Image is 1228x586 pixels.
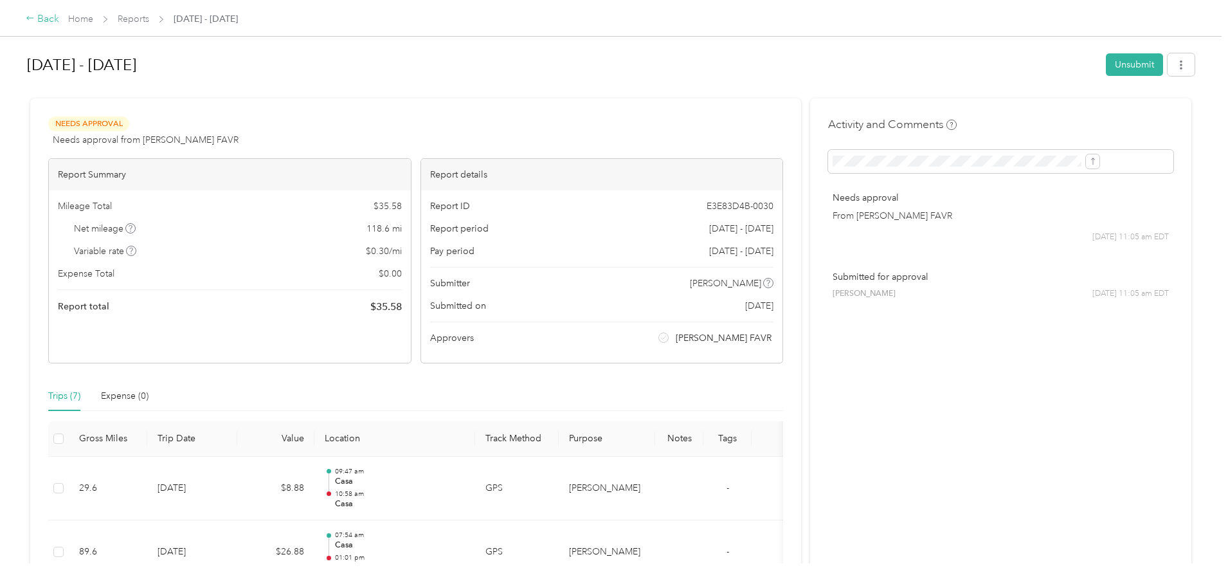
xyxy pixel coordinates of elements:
[335,467,465,476] p: 09:47 am
[26,12,59,27] div: Back
[335,531,465,540] p: 07:54 am
[430,331,474,345] span: Approvers
[374,199,402,213] span: $ 35.58
[709,244,773,258] span: [DATE] - [DATE]
[833,191,1169,205] p: Needs approval
[48,389,80,403] div: Trips (7)
[1092,288,1169,300] span: [DATE] 11:05 am EDT
[69,457,147,521] td: 29.6
[703,421,752,457] th: Tags
[559,457,655,521] td: Acosta
[335,499,465,510] p: Casa
[27,50,1097,80] h1: Aug 16 - 31, 2025
[237,520,314,585] td: $26.88
[58,267,114,280] span: Expense Total
[174,12,238,26] span: [DATE] - [DATE]
[655,421,703,457] th: Notes
[833,209,1169,223] p: From [PERSON_NAME] FAVR
[237,457,314,521] td: $8.88
[74,244,137,258] span: Variable rate
[430,299,486,313] span: Submitted on
[48,116,129,131] span: Needs Approval
[475,457,559,521] td: GPS
[833,288,896,300] span: [PERSON_NAME]
[74,222,136,235] span: Net mileage
[1106,53,1163,76] button: Unsubmit
[335,490,465,499] p: 10:58 am
[69,421,147,457] th: Gross Miles
[1156,514,1228,586] iframe: Everlance-gr Chat Button Frame
[58,300,109,313] span: Report total
[559,421,655,457] th: Purpose
[475,421,559,457] th: Track Method
[68,14,93,24] a: Home
[147,421,237,457] th: Trip Date
[745,299,773,313] span: [DATE]
[147,520,237,585] td: [DATE]
[101,389,149,403] div: Expense (0)
[237,421,314,457] th: Value
[314,421,475,457] th: Location
[707,199,773,213] span: E3E83D4B-0030
[58,199,112,213] span: Mileage Total
[709,222,773,235] span: [DATE] - [DATE]
[833,270,1169,284] p: Submitted for approval
[379,267,402,280] span: $ 0.00
[335,476,465,488] p: Casa
[370,299,402,315] span: $ 35.58
[335,553,465,562] p: 01:01 pm
[828,116,957,133] h4: Activity and Comments
[559,520,655,585] td: Acosta
[53,133,239,147] span: Needs approval from [PERSON_NAME] FAVR
[690,277,761,290] span: [PERSON_NAME]
[475,520,559,585] td: GPS
[727,482,729,493] span: -
[69,520,147,585] td: 89.6
[421,159,783,190] div: Report details
[430,277,470,290] span: Submitter
[727,546,729,557] span: -
[335,562,465,574] p: Casa
[335,540,465,551] p: Casa
[676,331,772,345] span: [PERSON_NAME] FAVR
[430,222,489,235] span: Report period
[366,222,402,235] span: 118.6 mi
[430,244,474,258] span: Pay period
[118,14,149,24] a: Reports
[49,159,411,190] div: Report Summary
[147,457,237,521] td: [DATE]
[1092,232,1169,243] span: [DATE] 11:05 am EDT
[430,199,470,213] span: Report ID
[366,244,402,258] span: $ 0.30 / mi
